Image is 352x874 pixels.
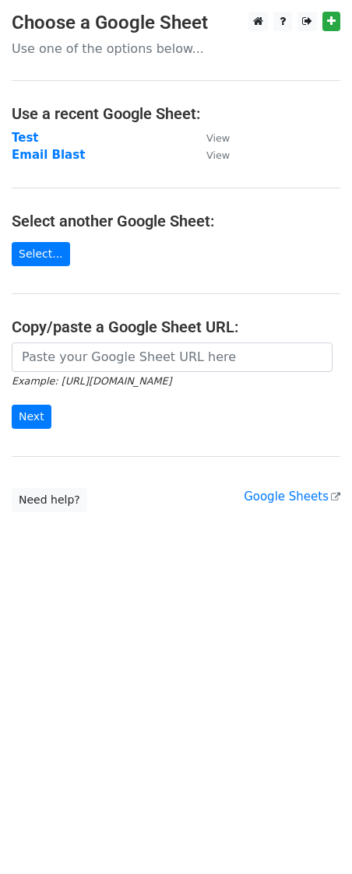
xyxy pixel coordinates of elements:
[191,131,230,145] a: View
[12,12,340,34] h3: Choose a Google Sheet
[191,148,230,162] a: View
[12,318,340,336] h4: Copy/paste a Google Sheet URL:
[12,375,171,387] small: Example: [URL][DOMAIN_NAME]
[12,242,70,266] a: Select...
[12,40,340,57] p: Use one of the options below...
[206,149,230,161] small: View
[12,342,333,372] input: Paste your Google Sheet URL here
[12,104,340,123] h4: Use a recent Google Sheet:
[12,131,39,145] a: Test
[206,132,230,144] small: View
[12,212,340,230] h4: Select another Google Sheet:
[12,488,87,512] a: Need help?
[12,148,85,162] a: Email Blast
[12,405,51,429] input: Next
[244,490,340,504] a: Google Sheets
